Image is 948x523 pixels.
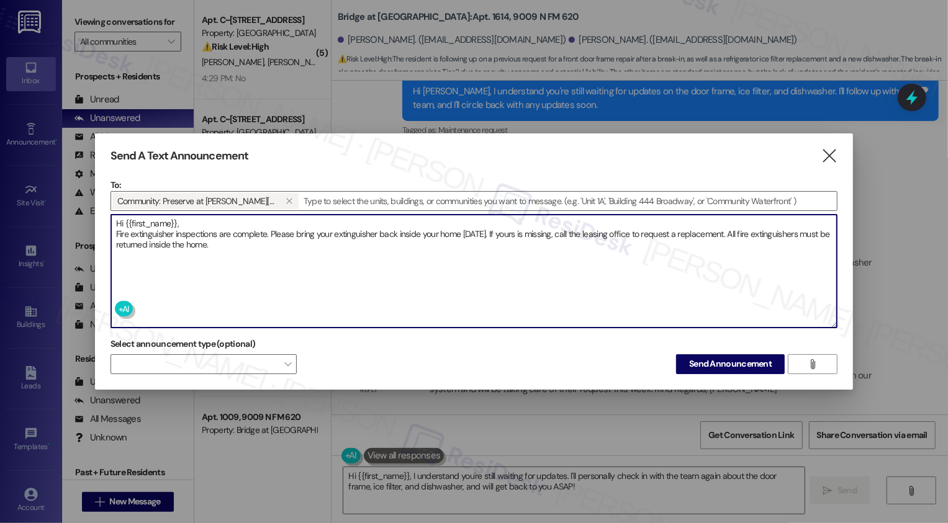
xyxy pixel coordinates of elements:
[689,357,772,370] span: Send Announcement
[300,192,837,210] input: Type to select the units, buildings, or communities you want to message. (e.g. 'Unit 1A', 'Buildi...
[280,193,299,209] button: Community: Preserve at Wells Branch
[821,150,838,163] i: 
[808,359,818,369] i: 
[286,196,292,206] i: 
[676,354,785,374] button: Send Announcement
[111,179,838,191] p: To:
[117,193,275,209] span: Community: Preserve at Wells Branch
[111,214,838,328] div: Hi {{first_name}}, Fire extinguisher inspections are complete. Please bring your extinguisher bac...
[111,334,256,354] label: Select announcement type (optional)
[111,215,837,328] textarea: Hi {{first_name}}, Fire extinguisher inspections are complete. Please bring your extinguisher bac...
[111,149,248,163] h3: Send A Text Announcement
